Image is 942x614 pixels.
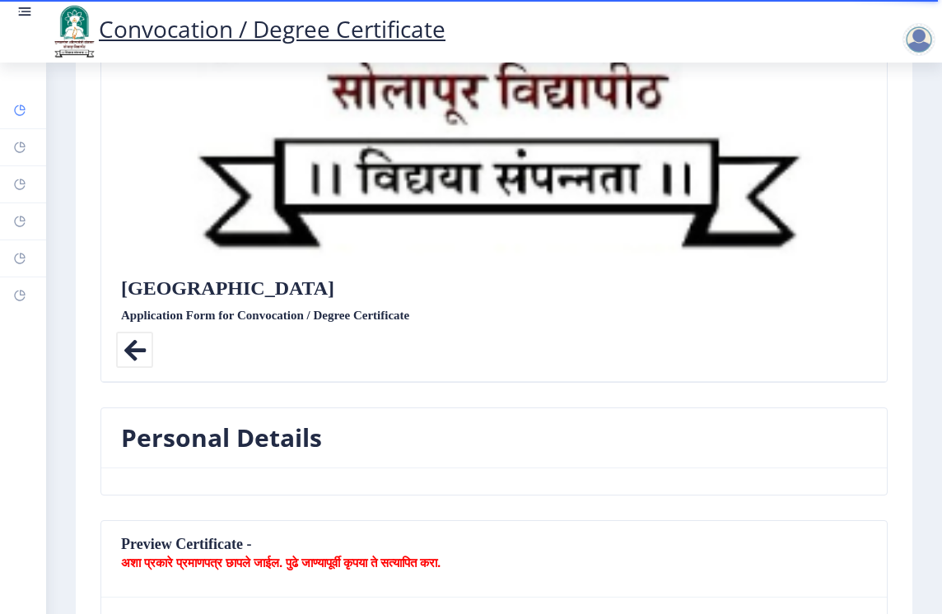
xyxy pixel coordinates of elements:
[49,13,445,44] a: Convocation / Degree Certificate
[49,3,99,59] img: logo
[121,278,334,298] label: [GEOGRAPHIC_DATA]
[121,305,409,325] label: Application Form for Convocation / Degree Certificate
[121,554,441,570] b: अशा प्रकारे प्रमाणपत्र छापले जाईल. पुढे जाण्यापूर्वी कृपया ते सत्यापित करा.
[121,421,322,454] h3: Personal Details
[116,332,153,369] i: Back
[101,521,887,598] nb-card-header: Preview Certificate -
